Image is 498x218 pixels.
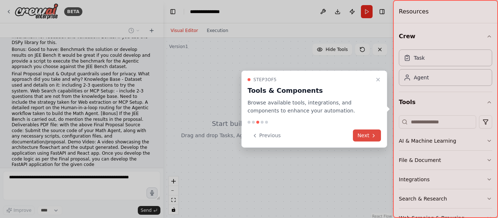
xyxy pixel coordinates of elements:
p: Browse available tools, integrations, and components to enhance your automation. [248,98,372,115]
button: Hide left sidebar [168,7,178,17]
h3: Tools & Components [248,85,372,95]
button: Next [353,130,381,142]
button: Previous [248,130,285,142]
span: Step 3 of 5 [253,76,277,82]
button: Close walkthrough [374,75,382,84]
